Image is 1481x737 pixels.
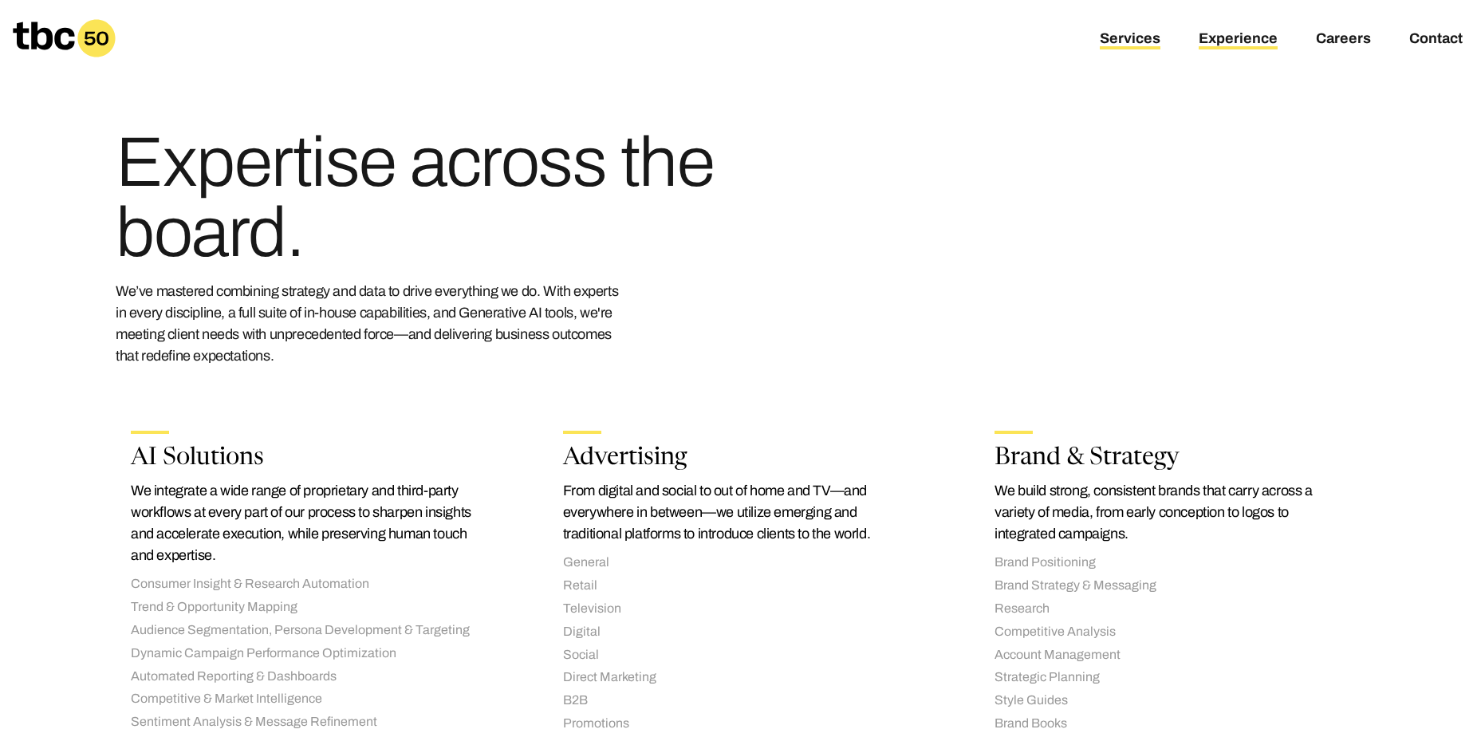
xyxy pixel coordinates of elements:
[131,691,486,707] li: Competitive & Market Intelligence
[995,715,1350,732] li: Brand Books
[995,447,1350,471] h2: Brand & Strategy
[116,281,626,367] p: We’ve mastered combining strategy and data to drive everything we do. With experts in every disci...
[995,577,1350,594] li: Brand Strategy & Messaging
[995,669,1350,686] li: Strategic Planning
[563,601,919,617] li: Television
[131,622,486,639] li: Audience Segmentation, Persona Development & Targeting
[563,669,919,686] li: Direct Marketing
[116,128,728,268] h1: Expertise across the board.
[563,715,919,732] li: Promotions
[1100,30,1160,49] a: Services
[563,447,919,471] h2: Advertising
[13,19,116,57] a: Homepage
[563,692,919,709] li: B2B
[131,645,486,662] li: Dynamic Campaign Performance Optimization
[995,692,1350,709] li: Style Guides
[563,624,919,640] li: Digital
[563,480,919,545] p: From digital and social to out of home and TV—and everywhere in between—we utilize emerging and t...
[131,599,486,616] li: Trend & Opportunity Mapping
[563,647,919,664] li: Social
[563,554,919,571] li: General
[995,624,1350,640] li: Competitive Analysis
[995,647,1350,664] li: Account Management
[1409,30,1463,49] a: Contact
[131,668,486,685] li: Automated Reporting & Dashboards
[1199,30,1278,49] a: Experience
[131,576,486,593] li: Consumer Insight & Research Automation
[563,577,919,594] li: Retail
[995,480,1350,545] p: We build strong, consistent brands that carry across a variety of media, from early conception to...
[995,554,1350,571] li: Brand Positioning
[131,480,486,566] p: We integrate a wide range of proprietary and third-party workflows at every part of our process t...
[1316,30,1371,49] a: Careers
[995,601,1350,617] li: Research
[131,447,486,471] h2: AI Solutions
[131,714,486,731] li: Sentiment Analysis & Message Refinement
